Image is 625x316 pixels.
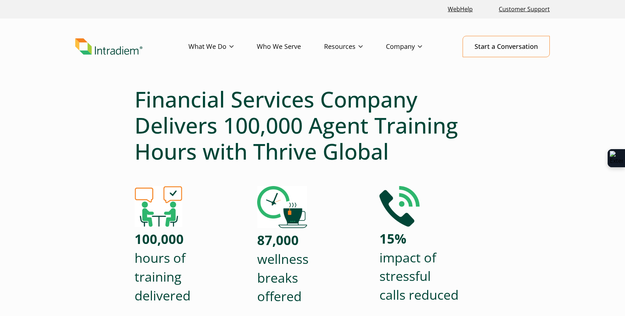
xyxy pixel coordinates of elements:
[610,151,623,165] img: Extension Icon
[257,231,299,249] strong: 87,000
[257,36,324,57] a: Who We Serve
[75,38,143,55] img: Intradiem
[135,230,184,248] strong: 100,000
[324,36,386,57] a: Resources
[135,86,490,164] h1: Financial Services Company Delivers 100,000 Agent Training Hours with Thrive Global
[379,230,406,248] strong: 15%
[386,36,445,57] a: Company
[257,231,309,306] p: wellness breaks offered
[379,229,459,304] p: impact of stressful calls reduced
[496,1,553,17] a: Customer Support
[75,38,188,55] a: Link to homepage of Intradiem
[445,1,476,17] a: Link opens in a new window
[135,230,191,305] p: hours of training delivered
[463,36,550,57] a: Start a Conversation
[188,36,257,57] a: What We Do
